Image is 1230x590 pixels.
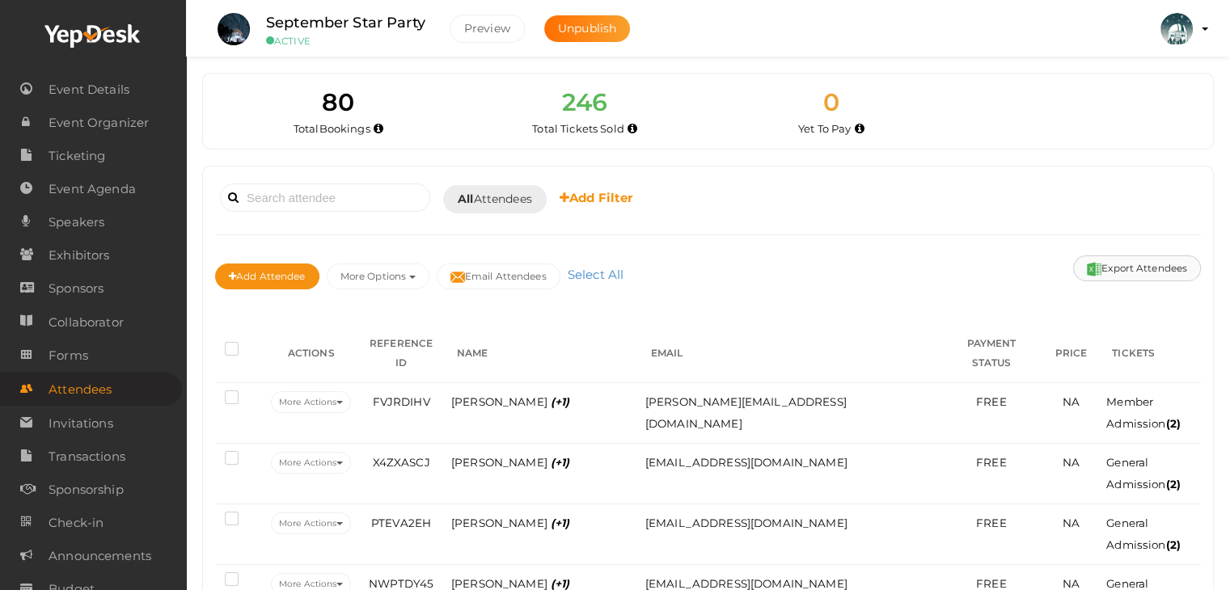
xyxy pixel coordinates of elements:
[49,474,124,506] span: Sponsorship
[373,456,430,469] span: X4ZXASCJ
[532,122,624,135] span: Total Tickets Sold
[855,124,864,133] i: Accepted and yet to make payment
[49,206,104,238] span: Speakers
[319,122,370,135] span: Bookings
[220,183,430,212] input: Search attendee
[645,516,847,529] span: [EMAIL_ADDRESS][DOMAIN_NAME]
[645,577,847,590] span: [EMAIL_ADDRESS][DOMAIN_NAME]
[271,512,351,534] button: More Actions
[49,239,109,272] span: Exhibitors
[218,13,250,45] img: 7MAUYWPU_small.jpeg
[544,15,630,42] button: Unpublish
[369,577,433,590] span: NWPTDY45
[215,263,319,289] button: Add Attendee
[49,373,112,406] span: Attendees
[49,339,88,372] span: Forms
[1106,516,1181,551] span: General Admission
[1165,478,1180,491] b: (2)
[451,395,570,408] span: [PERSON_NAME]
[1165,538,1180,551] b: (2)
[798,122,851,135] span: Yet To Pay
[628,124,637,133] i: Total number of tickets sold
[451,456,570,469] span: [PERSON_NAME]
[558,21,616,36] span: Unpublish
[551,395,570,408] i: (+1)
[327,263,429,289] button: More Options
[1165,417,1180,430] b: (2)
[450,270,465,284] img: mail-filled.svg
[373,395,430,408] span: FVJRDIHV
[271,452,351,474] button: More Actions
[1039,324,1102,383] th: PRICE
[370,337,433,369] span: REFERENCE ID
[374,124,383,133] i: Total number of bookings
[49,407,113,440] span: Invitations
[266,11,425,35] label: September Star Party
[976,516,1007,529] span: FREE
[49,540,151,572] span: Announcements
[976,395,1007,408] span: FREE
[49,140,105,172] span: Ticketing
[49,440,125,473] span: Transactions
[823,87,839,117] span: 0
[976,456,1007,469] span: FREE
[1106,395,1181,430] span: Member Admission
[1160,13,1193,45] img: KH323LD6_small.jpeg
[976,577,1007,590] span: FREE
[49,107,149,139] span: Event Organizer
[1087,262,1101,276] img: excel.svg
[271,391,351,413] button: More Actions
[551,577,570,590] i: (+1)
[1063,516,1080,529] span: NA
[641,324,944,383] th: EMAIL
[451,516,570,529] span: [PERSON_NAME]
[49,173,136,205] span: Event Agenda
[1063,395,1080,408] span: NA
[645,456,847,469] span: [EMAIL_ADDRESS][DOMAIN_NAME]
[322,87,354,117] span: 80
[267,324,355,383] th: ACTIONS
[294,122,370,135] span: Total
[49,507,104,539] span: Check-in
[1063,456,1080,469] span: NA
[1102,324,1201,383] th: TICKETS
[560,190,633,205] b: Add Filter
[645,395,847,430] span: [PERSON_NAME][EMAIL_ADDRESS][DOMAIN_NAME]
[1106,456,1181,491] span: General Admission
[551,456,570,469] i: (+1)
[564,267,628,282] a: Select All
[49,74,129,106] span: Event Details
[1063,577,1080,590] span: NA
[451,577,570,590] span: [PERSON_NAME]
[371,516,431,529] span: PTEVA2EH
[551,516,570,529] i: (+1)
[562,87,607,117] span: 246
[458,191,532,208] span: Attendees
[447,324,641,383] th: NAME
[450,15,525,43] button: Preview
[458,192,473,206] b: All
[943,324,1039,383] th: PAYMENT STATUS
[1073,255,1201,281] button: Export Attendees
[49,306,124,339] span: Collaborator
[266,35,425,47] small: ACTIVE
[437,263,560,289] button: Email Attendees
[49,272,104,305] span: Sponsors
